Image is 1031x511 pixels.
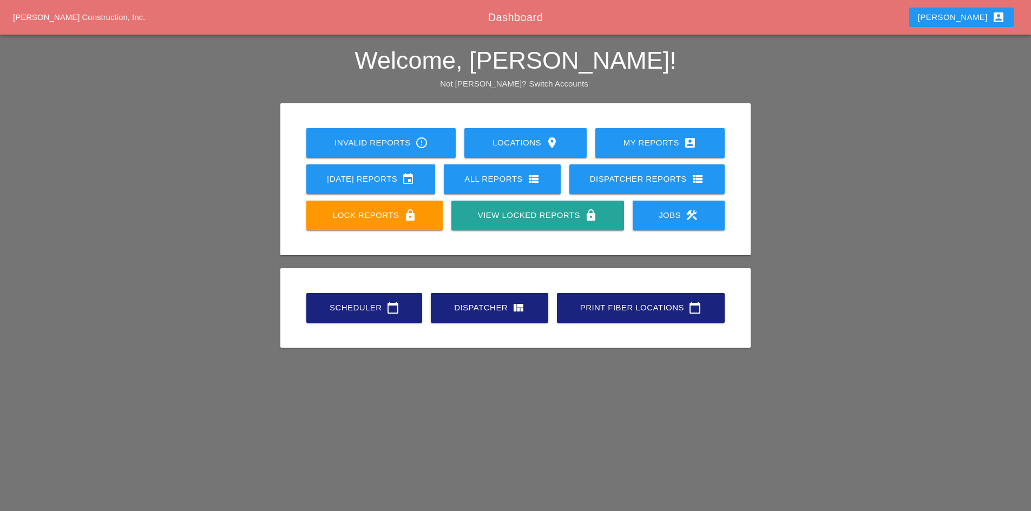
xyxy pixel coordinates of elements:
[527,172,540,185] i: view_list
[306,164,435,194] a: [DATE] Reports
[306,293,422,323] a: Scheduler
[444,164,561,194] a: All Reports
[512,301,525,314] i: view_quilt
[557,293,725,323] a: Print Fiber Locations
[585,209,597,222] i: lock
[451,201,623,230] a: View Locked Reports
[569,164,725,194] a: Dispatcher Reports
[324,301,405,314] div: Scheduler
[404,209,417,222] i: lock
[650,209,707,222] div: Jobs
[448,301,531,314] div: Dispatcher
[306,201,443,230] a: Lock Reports
[529,79,588,88] a: Switch Accounts
[306,128,456,158] a: Invalid Reports
[461,172,543,185] div: All Reports
[464,128,586,158] a: Locations
[415,136,428,149] i: error_outline
[688,301,701,314] i: calendar_today
[440,79,526,88] span: Not [PERSON_NAME]?
[402,172,415,185] i: event
[918,11,1005,24] div: [PERSON_NAME]
[488,11,543,23] span: Dashboard
[13,12,145,22] a: [PERSON_NAME] Construction, Inc.
[324,136,438,149] div: Invalid Reports
[613,136,707,149] div: My Reports
[633,201,725,230] a: Jobs
[587,172,707,185] div: Dispatcher Reports
[469,209,606,222] div: View Locked Reports
[546,136,559,149] i: location_on
[324,172,418,185] div: [DATE] Reports
[324,209,425,222] div: Lock Reports
[595,128,725,158] a: My Reports
[386,301,399,314] i: calendar_today
[574,301,707,314] div: Print Fiber Locations
[431,293,548,323] a: Dispatcher
[992,11,1005,24] i: account_box
[684,136,697,149] i: account_box
[691,172,704,185] i: view_list
[909,8,1014,27] button: [PERSON_NAME]
[482,136,569,149] div: Locations
[685,209,698,222] i: construction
